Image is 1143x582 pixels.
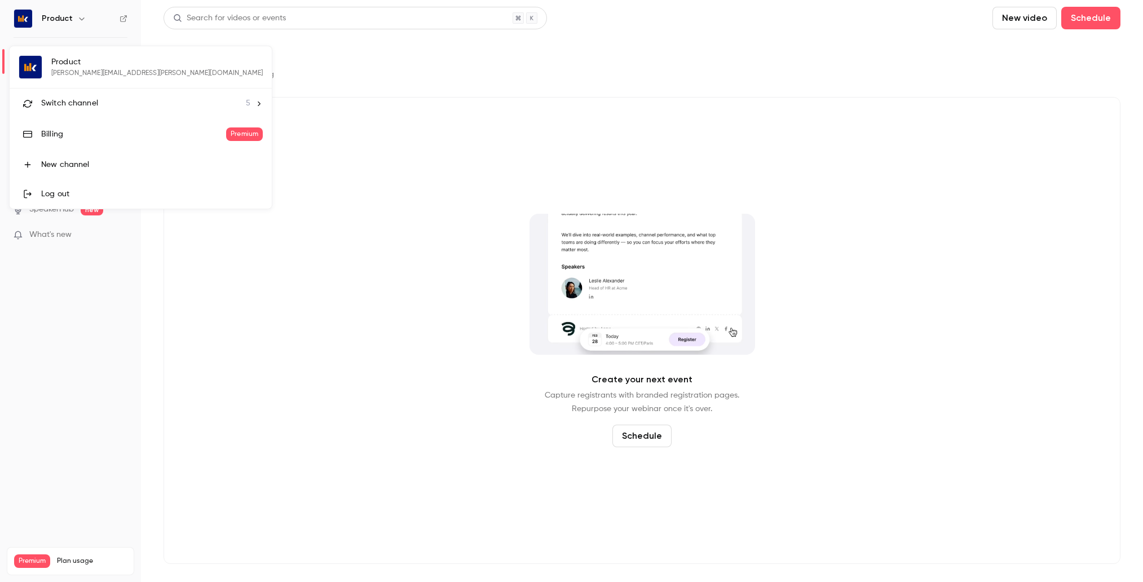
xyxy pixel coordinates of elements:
[41,98,98,109] span: Switch channel
[246,98,250,109] span: 5
[41,129,226,140] div: Billing
[226,127,263,141] span: Premium
[41,159,263,170] div: New channel
[41,188,263,200] div: Log out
